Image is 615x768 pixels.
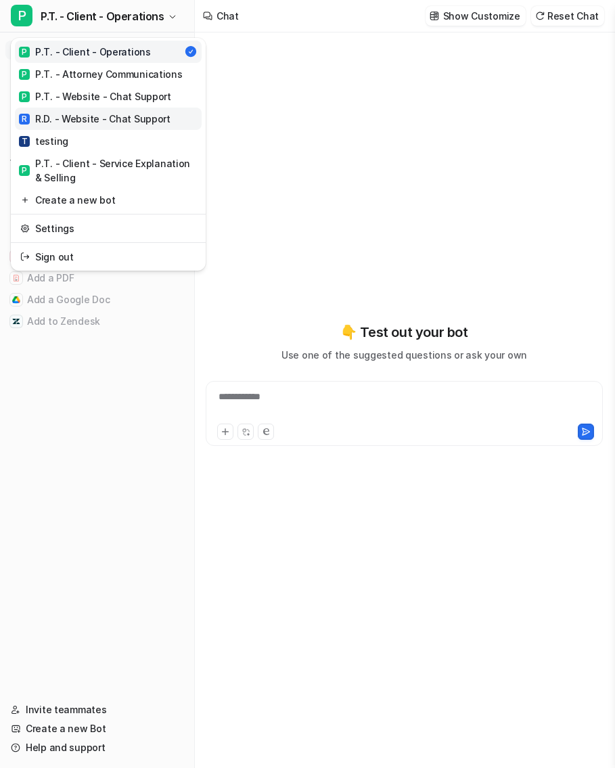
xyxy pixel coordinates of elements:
[41,7,164,26] span: P.T. - Client - Operations
[11,38,206,271] div: PP.T. - Client - Operations
[19,136,30,147] span: T
[19,165,30,176] span: P
[20,250,30,264] img: reset
[19,156,198,185] div: P.T. - Client - Service Explanation & Selling
[15,246,202,268] a: Sign out
[19,134,68,148] div: testing
[19,67,183,81] div: P.T. - Attorney Communications
[19,91,30,102] span: P
[15,217,202,240] a: Settings
[19,47,30,58] span: P
[19,112,170,126] div: R.D. - Website - Chat Support
[11,5,32,26] span: P
[20,193,30,207] img: reset
[19,89,171,104] div: P.T. - Website - Chat Support
[20,221,30,235] img: reset
[19,114,30,125] span: R
[19,45,151,59] div: P.T. - Client - Operations
[19,69,30,80] span: P
[15,189,202,211] a: Create a new bot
